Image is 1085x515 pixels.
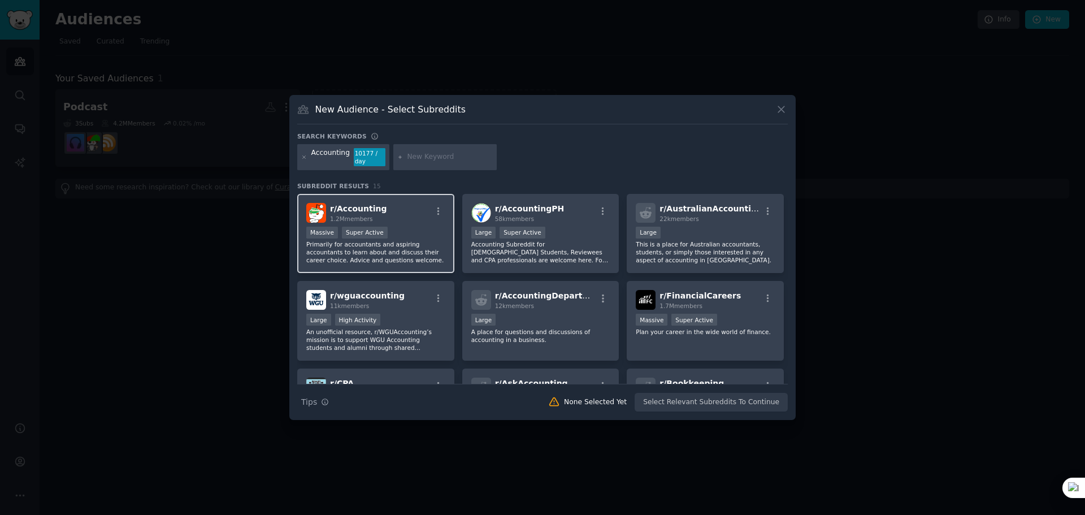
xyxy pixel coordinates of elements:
span: r/ CPA [330,379,354,388]
img: Accounting [306,203,326,223]
span: r/ AccountingDepartment [495,291,605,300]
div: 10177 / day [354,148,385,166]
span: r/ Accounting [330,204,387,213]
img: wguaccounting [306,290,326,310]
h3: Search keywords [297,132,367,140]
p: A place for questions and discussions of accounting in a business. [471,328,610,344]
img: FinancialCareers [636,290,656,310]
div: High Activity [335,314,381,326]
p: This is a place for Australian accountants, students, or simply those interested in any aspect of... [636,240,775,264]
button: Tips [297,392,333,412]
span: r/ AskAccounting [495,379,568,388]
div: Super Active [671,314,717,326]
p: An unofficial resource, r/WGUAccounting’s mission is to support WGU Accounting students and alumn... [306,328,445,352]
p: Plan your career in the wide world of finance. [636,328,775,336]
span: Tips [301,396,317,408]
div: Massive [306,227,338,239]
div: Accounting [311,148,350,166]
span: Subreddit Results [297,182,369,190]
span: r/ AccountingPH [495,204,564,213]
p: Accounting Subreddit for [DEMOGRAPHIC_DATA] Students, Reviewees and CPA professionals are welcome... [471,240,610,264]
div: Super Active [342,227,388,239]
img: AccountingPH [471,203,491,223]
span: 15 [373,183,381,189]
div: Large [306,314,331,326]
div: None Selected Yet [564,397,627,408]
img: CPA [306,378,326,397]
p: Primarily for accountants and aspiring accountants to learn about and discuss their career choice... [306,240,445,264]
div: Massive [636,314,667,326]
input: New Keyword [407,152,493,162]
div: Large [636,227,661,239]
span: 11k members [330,302,369,309]
h3: New Audience - Select Subreddits [315,103,466,115]
span: 22k members [659,215,698,222]
span: 1.7M members [659,302,702,309]
span: r/ AustralianAccounting [659,204,762,213]
div: Large [471,314,496,326]
div: Large [471,227,496,239]
span: r/ Bookkeeping [659,379,724,388]
span: r/ wguaccounting [330,291,405,300]
span: 1.2M members [330,215,373,222]
div: Super Active [500,227,545,239]
span: r/ FinancialCareers [659,291,741,300]
span: 12k members [495,302,534,309]
span: 58k members [495,215,534,222]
